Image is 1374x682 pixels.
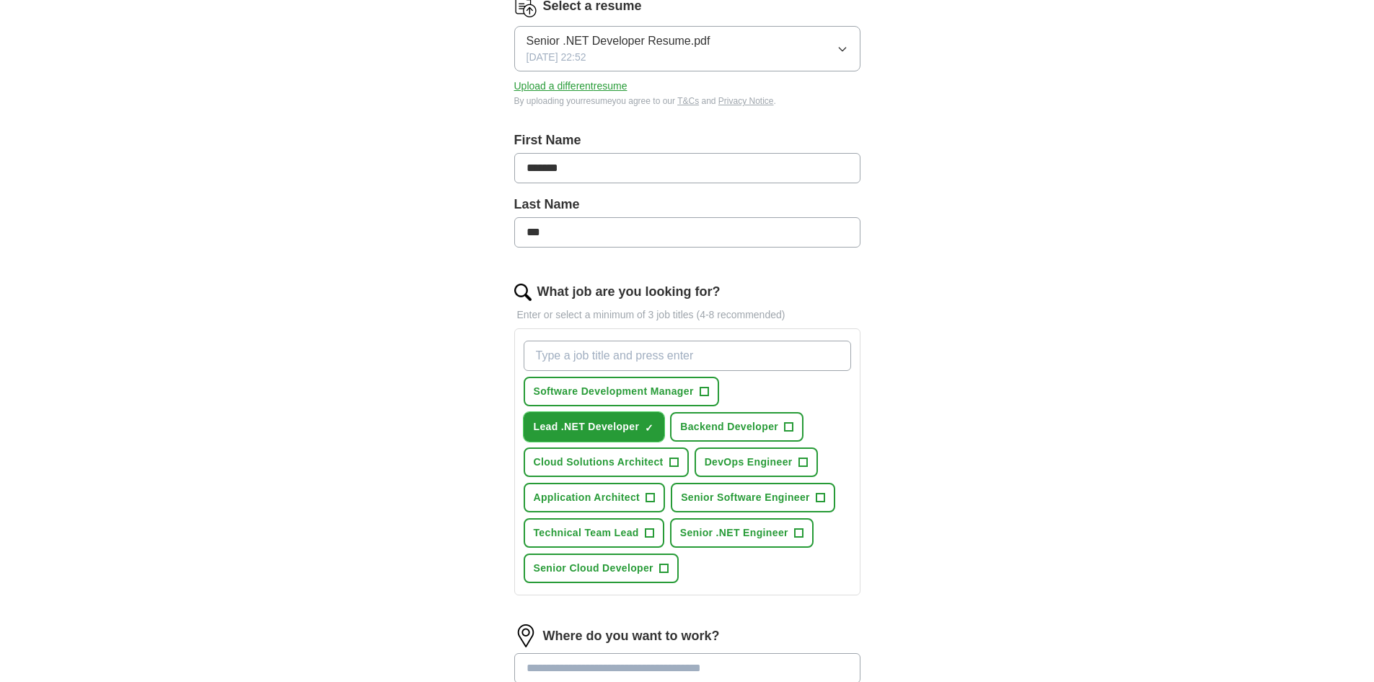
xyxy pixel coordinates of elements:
[680,525,788,541] span: Senior .NET Engineer
[680,419,778,434] span: Backend Developer
[524,341,851,371] input: Type a job title and press enter
[527,50,586,65] span: [DATE] 22:52
[677,96,699,106] a: T&Cs
[645,422,653,434] span: ✓
[514,79,627,94] button: Upload a differentresume
[671,483,835,512] button: Senior Software Engineer
[514,624,537,647] img: location.png
[670,518,814,548] button: Senior .NET Engineer
[514,26,860,71] button: Senior .NET Developer Resume.pdf[DATE] 22:52
[527,32,710,50] span: Senior .NET Developer Resume.pdf
[514,284,532,301] img: search.png
[524,483,666,512] button: Application Architect
[543,626,720,646] label: Where do you want to work?
[534,419,640,434] span: Lead .NET Developer
[705,455,793,470] span: DevOps Engineer
[534,490,640,505] span: Application Architect
[514,131,860,150] label: First Name
[534,455,664,470] span: Cloud Solutions Architect
[514,95,860,108] div: By uploading your resume you agree to our and .
[524,377,719,406] button: Software Development Manager
[695,447,818,477] button: DevOps Engineer
[524,412,665,442] button: Lead .NET Developer✓
[524,447,689,477] button: Cloud Solutions Architect
[681,490,810,505] span: Senior Software Engineer
[524,554,679,583] button: Senior Cloud Developer
[514,307,860,323] p: Enter or select a minimum of 3 job titles (4-8 recommended)
[718,96,774,106] a: Privacy Notice
[537,282,721,302] label: What job are you looking for?
[670,412,803,442] button: Backend Developer
[534,525,639,541] span: Technical Team Lead
[514,195,860,214] label: Last Name
[524,518,664,548] button: Technical Team Lead
[534,561,653,576] span: Senior Cloud Developer
[534,384,694,399] span: Software Development Manager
